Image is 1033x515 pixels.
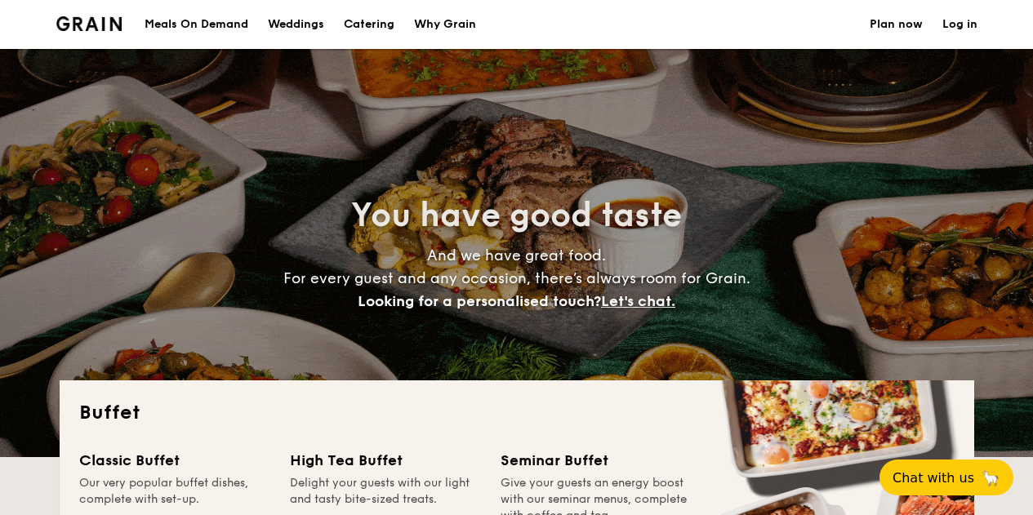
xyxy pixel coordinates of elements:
span: Let's chat. [601,292,675,310]
div: Seminar Buffet [501,449,692,472]
span: 🦙 [981,468,1000,487]
span: You have good taste [351,196,682,235]
span: Looking for a personalised touch? [358,292,601,310]
a: Logotype [56,16,122,31]
div: Classic Buffet [79,449,270,472]
button: Chat with us🦙 [879,460,1013,495]
span: Chat with us [893,470,974,486]
h2: Buffet [79,400,955,426]
span: And we have great food. For every guest and any occasion, there’s always room for Grain. [283,246,750,310]
div: High Tea Buffet [290,449,481,472]
img: Grain [56,16,122,31]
